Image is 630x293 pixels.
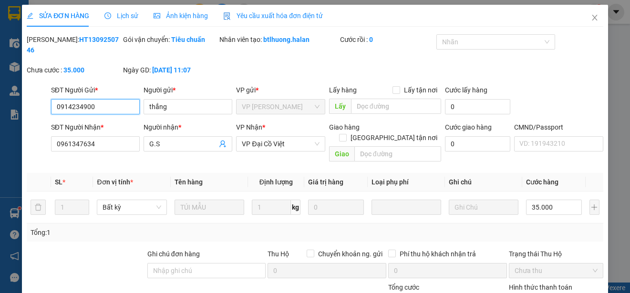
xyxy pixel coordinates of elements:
span: SỬA ĐƠN HÀNG [27,12,89,20]
span: Phí thu hộ khách nhận trả [396,249,480,259]
input: VD: Bàn, Ghế [175,200,244,215]
input: 0 [308,200,364,215]
span: Giá trị hàng [308,178,343,186]
div: Cước rồi : [340,34,434,45]
span: VP Đại Cồ Việt [242,137,319,151]
span: edit [27,12,33,19]
button: plus [589,200,599,215]
div: Gói vận chuyển: [123,34,217,45]
label: Ghi chú đơn hàng [147,250,200,258]
b: [DATE] 11:07 [152,66,191,74]
div: SĐT Người Nhận [51,122,140,132]
span: Yêu cầu xuất hóa đơn điện tử [223,12,323,20]
span: Định lượng [259,178,293,186]
span: Tên hàng [175,178,203,186]
div: Trạng thái Thu Hộ [509,249,603,259]
span: picture [154,12,160,19]
div: Ngày GD: [123,65,217,75]
span: Cước hàng [526,178,558,186]
span: VP Hoàng Văn Thụ [242,100,319,114]
span: Lịch sử [104,12,138,20]
input: Dọc đường [351,99,441,114]
div: VP gửi [236,85,325,95]
div: Người nhận [144,122,232,132]
input: Dọc đường [354,146,441,162]
input: Cước lấy hàng [445,99,511,114]
div: [PERSON_NAME]: [27,34,121,55]
span: [GEOGRAPHIC_DATA] tận nơi [347,132,441,143]
div: SĐT Người Gửi [51,85,140,95]
span: user-add [219,140,227,148]
b: 35.000 [63,66,84,74]
button: Close [581,5,608,31]
span: Bất kỳ [103,200,161,214]
div: Chưa cước : [27,65,121,75]
th: Loại phụ phí [368,173,445,192]
span: Tổng cước [388,283,419,291]
span: Giao hàng [329,123,360,131]
span: Lấy hàng [329,86,357,94]
span: Lấy [329,99,351,114]
span: Ảnh kiện hàng [154,12,208,20]
span: clock-circle [104,12,111,19]
span: Thu Hộ [268,250,289,258]
span: Lấy tận nơi [400,85,441,95]
div: Nhân viên tạo: [219,34,338,45]
label: Cước lấy hàng [445,86,487,94]
span: kg [291,200,300,215]
img: icon [223,12,231,20]
div: Tổng: 1 [31,227,244,238]
span: VP Nhận [236,123,262,131]
span: Chuyển khoản ng. gửi [314,249,386,259]
b: Tiêu chuẩn [171,36,205,43]
input: Ghi Chú [449,200,518,215]
label: Hình thức thanh toán [509,283,572,291]
th: Ghi chú [445,173,522,192]
b: btlhuong.halan [263,36,310,43]
span: Chưa thu [515,263,598,278]
span: close [591,14,599,21]
label: Cước giao hàng [445,123,492,131]
span: SL [55,178,62,186]
b: 0 [369,36,373,43]
div: Người gửi [144,85,232,95]
input: Cước giao hàng [445,136,511,152]
span: Giao [329,146,354,162]
button: delete [31,200,46,215]
div: CMND/Passport [514,122,603,132]
span: Đơn vị tính [97,178,133,186]
input: Ghi chú đơn hàng [147,263,266,278]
